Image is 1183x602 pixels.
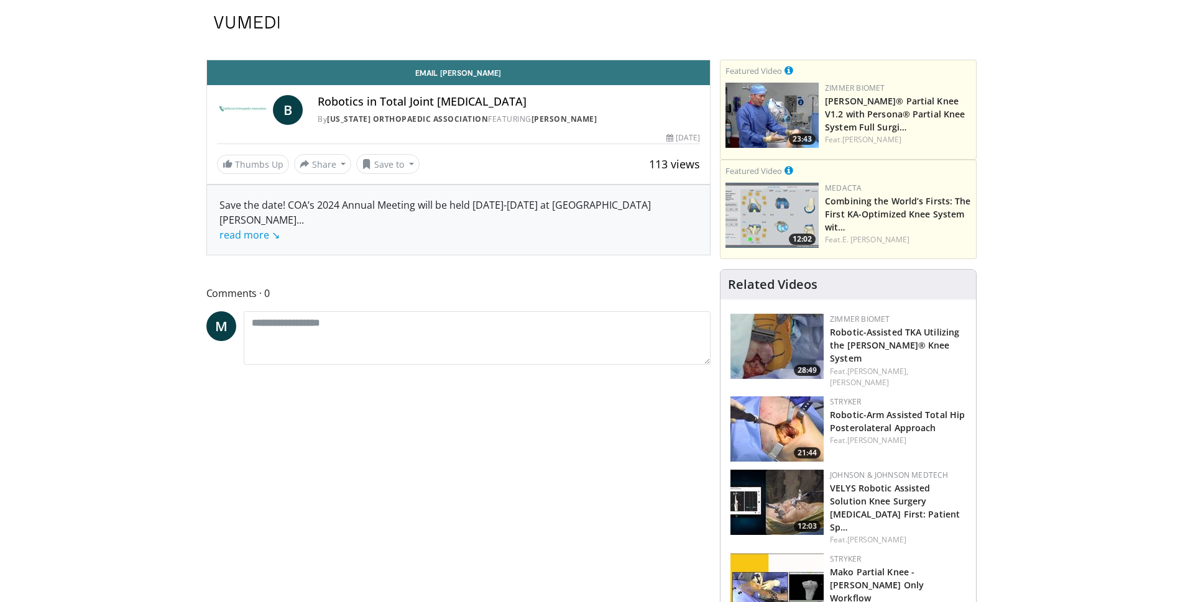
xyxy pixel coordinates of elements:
[730,314,824,379] a: 28:49
[847,435,906,445] a: [PERSON_NAME]
[825,95,965,133] a: [PERSON_NAME]® Partial Knee V1.2 with Persona® Partial Knee System Full Surgi…
[830,435,966,446] div: Feat.
[785,63,793,77] a: This is paid for by Zimmer Biomet
[825,195,970,233] a: Combining the World’s Firsts: The First KA-Optimized Knee System wit…
[728,277,817,292] h4: Related Videos
[666,132,700,144] div: [DATE]
[294,154,352,174] button: Share
[725,65,782,76] small: Featured Video
[794,447,821,458] span: 21:44
[830,366,966,388] div: Feat.
[649,157,700,171] span: 113 views
[830,377,889,388] a: [PERSON_NAME]
[794,365,821,376] span: 28:49
[789,134,816,145] span: 23:43
[532,114,597,124] a: [PERSON_NAME]
[219,228,280,242] a: read more ↘
[830,409,965,434] a: Robotic-Arm Assisted Total Hip Posterolateral Approach
[830,554,861,564] a: Stryker
[830,326,959,364] a: Robotic-Assisted TKA Utilizing the [PERSON_NAME]® Knee System
[825,194,971,233] h3: Combining the World’s Firsts: The First KA-Optimized Knee System with the First Handheld Robotic ...
[318,95,700,109] h4: Robotics in Total Joint [MEDICAL_DATA]
[356,154,420,174] button: Save to
[842,234,910,245] a: E. [PERSON_NAME]
[206,285,711,301] span: Comments 0
[730,314,824,379] img: 8628d054-67c0-4db7-8e0b-9013710d5e10.150x105_q85_crop-smart_upscale.jpg
[725,183,819,248] a: 12:02
[789,234,816,245] span: 12:02
[730,396,824,462] a: 21:44
[730,396,824,462] img: 3d35c8c9-d38c-4b51-bca9-0f8f52bcb268.150x105_q85_crop-smart_upscale.jpg
[794,521,821,532] span: 12:03
[825,83,885,93] a: Zimmer Biomet
[830,482,960,533] a: VELYS Robotic Assisted Solution Knee Surgery [MEDICAL_DATA] First: Patient Sp…
[217,155,289,174] a: Thumbs Up
[830,534,966,545] div: Feat.
[830,314,890,324] a: Zimmer Biomet
[825,134,971,145] div: Feat.
[825,234,971,245] div: Feat.
[207,60,711,85] a: Email [PERSON_NAME]
[785,163,793,177] a: This is paid for by Medacta
[318,114,700,125] div: By FEATURING
[214,16,280,29] img: VuMedi Logo
[725,83,819,148] img: 99b1778f-d2b2-419a-8659-7269f4b428ba.150x105_q85_crop-smart_upscale.jpg
[217,95,269,125] img: California Orthopaedic Association
[830,470,948,480] a: Johnson & Johnson MedTech
[825,183,862,193] a: Medacta
[327,114,488,124] a: [US_STATE] Orthopaedic Association
[725,165,782,176] small: Featured Video
[725,83,819,148] a: 23:43
[725,183,819,248] img: aaf1b7f9-f888-4d9f-a252-3ca059a0bd02.150x105_q85_crop-smart_upscale.jpg
[830,481,966,533] h3: VELYS Robotic Assisted Solution Knee Surgery Tibia First: Patient Specific Alignment
[206,311,236,341] a: M
[273,95,303,125] a: B
[847,534,906,545] a: [PERSON_NAME]
[730,470,824,535] a: 12:03
[842,134,901,145] a: [PERSON_NAME]
[830,396,861,407] a: Stryker
[847,366,908,376] a: [PERSON_NAME],
[825,94,971,133] h3: ROSA® Partial Knee V1.2 with Persona® Partial Knee System Full Surgical Technique
[730,470,824,535] img: abe8434e-c392-4864-8b80-6cc2396b85ec.150x105_q85_crop-smart_upscale.jpg
[219,198,698,242] div: Save the date! COA’s 2024 Annual Meeting will be held [DATE]-[DATE] at [GEOGRAPHIC_DATA][PERSON_N...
